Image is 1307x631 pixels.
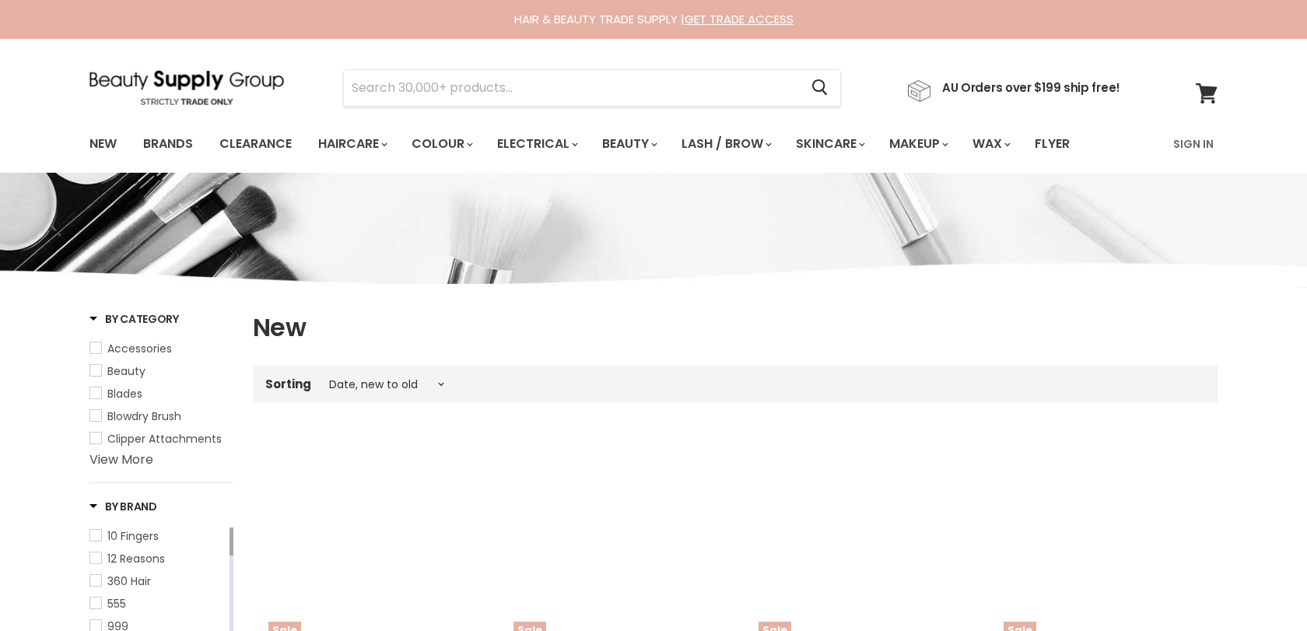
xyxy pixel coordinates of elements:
[961,128,1020,160] a: Wax
[344,70,799,106] input: Search
[485,128,587,160] a: Electrical
[670,128,781,160] a: Lash / Brow
[89,595,226,612] a: 555
[89,573,226,590] a: 360 Hair
[89,385,233,402] a: Blades
[107,596,126,612] span: 555
[1164,128,1223,160] a: Sign In
[107,363,145,379] span: Beauty
[799,70,840,106] button: Search
[70,121,1237,167] nav: Main
[89,340,233,357] a: Accessories
[78,121,1123,167] ul: Main menu
[89,528,226,545] a: 10 Fingers
[70,12,1237,27] div: HAIR & BEAUTY TRADE SUPPLY |
[78,128,128,160] a: New
[89,408,233,425] a: Blowdry Brush
[89,499,157,514] h3: By Brand
[265,377,311,391] label: Sorting
[307,128,397,160] a: Haircare
[590,128,667,160] a: Beauty
[107,528,159,544] span: 10 Fingers
[878,128,958,160] a: Makeup
[107,408,181,424] span: Blowdry Brush
[89,430,233,447] a: Clipper Attachments
[107,431,222,447] span: Clipper Attachments
[107,341,172,356] span: Accessories
[131,128,205,160] a: Brands
[400,128,482,160] a: Colour
[343,69,841,107] form: Product
[89,311,179,327] h3: By Category
[89,550,226,567] a: 12 Reasons
[1023,128,1081,160] a: Flyer
[208,128,303,160] a: Clearance
[107,551,165,566] span: 12 Reasons
[89,363,233,380] a: Beauty
[253,311,1218,344] h1: New
[685,11,794,27] a: GET TRADE ACCESS
[89,450,153,468] a: View More
[107,386,142,401] span: Blades
[784,128,874,160] a: Skincare
[107,573,151,589] span: 360 Hair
